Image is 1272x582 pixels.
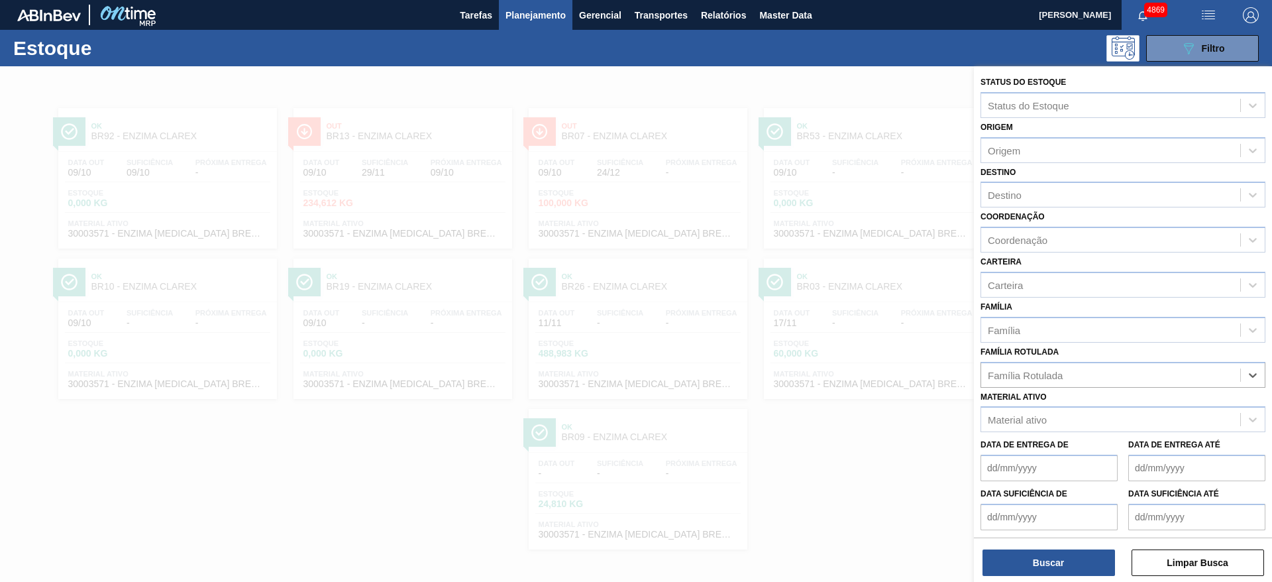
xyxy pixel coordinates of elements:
span: Planejamento [505,7,566,23]
input: dd/mm/yyyy [980,455,1118,481]
label: Carteira [980,257,1022,266]
span: Transportes [635,7,688,23]
div: Status do Estoque [988,99,1069,111]
span: Master Data [759,7,812,23]
div: Material ativo [988,414,1047,426]
span: Gerencial [579,7,621,23]
label: Família [980,302,1012,312]
img: userActions [1200,7,1216,23]
label: Status do Estoque [980,78,1066,87]
span: Filtro [1202,43,1225,54]
span: Tarefas [460,7,492,23]
span: Relatórios [701,7,746,23]
div: Carteira [988,279,1023,290]
img: Logout [1243,7,1259,23]
button: Notificações [1122,6,1164,25]
label: Data suficiência de [980,489,1067,498]
input: dd/mm/yyyy [1128,455,1265,481]
input: dd/mm/yyyy [980,504,1118,530]
label: Material ativo [980,392,1047,402]
div: Origem [988,145,1020,156]
div: Família [988,324,1020,335]
img: TNhmsLtSVTkK8tSr43FrP2fwEKptu5GPRR3wAAAABJRU5ErkJggg== [17,9,81,21]
label: Família Rotulada [980,347,1059,357]
label: Data de Entrega de [980,440,1069,449]
div: Pogramando: nenhum usuário selecionado [1106,35,1139,62]
span: 4869 [1144,3,1167,17]
label: Data de Entrega até [1128,440,1220,449]
label: Coordenação [980,212,1045,221]
label: Origem [980,123,1013,132]
div: Destino [988,190,1022,201]
label: Data suficiência até [1128,489,1219,498]
div: Coordenação [988,235,1047,246]
div: Família Rotulada [988,369,1063,380]
button: Filtro [1146,35,1259,62]
input: dd/mm/yyyy [1128,504,1265,530]
h1: Estoque [13,40,211,56]
label: Destino [980,168,1016,177]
